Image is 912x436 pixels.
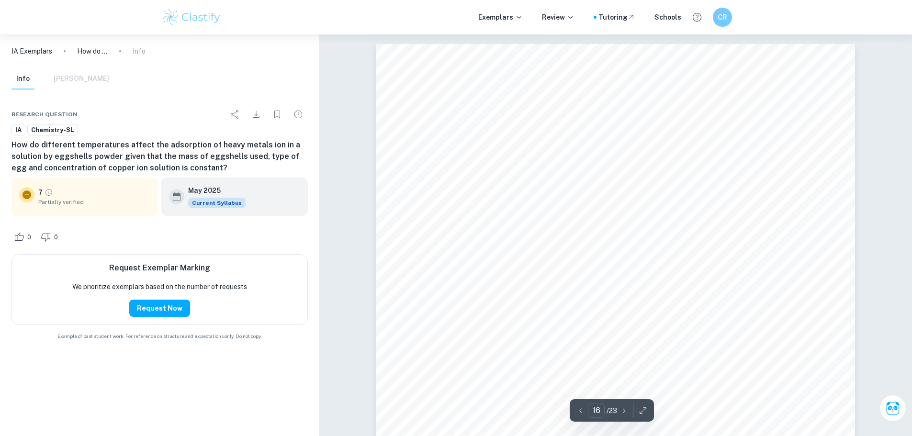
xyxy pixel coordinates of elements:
[11,124,25,136] a: IA
[38,229,63,245] div: Dislike
[607,405,617,416] p: / 23
[632,292,636,304] span: .
[598,12,635,22] a: Tutoring
[542,12,574,22] p: Review
[72,281,247,292] p: We prioritize exemplars based on the number of requests
[133,46,146,56] p: Info
[11,110,78,119] span: Research question
[11,139,308,174] h6: How do different temperatures affect the adsorption of heavy metals ion in a solution by eggshell...
[12,125,25,135] span: IA
[161,8,222,27] img: Clastify logo
[442,272,788,284] span: Temperature influence in adsorption of heavy metal ions by eggshells
[689,9,705,25] button: Help and Feedback
[654,12,681,22] a: Schools
[564,321,668,333] span: Words: 2094 words.
[77,46,108,56] p: How do different temperatures affect the adsorption of heavy metals ion in a solution by eggshell...
[247,105,266,124] div: Download
[713,8,732,27] button: CR
[188,198,246,208] div: This exemplar is based on the current syllabus. Feel free to refer to it for inspiration/ideas wh...
[487,212,743,228] span: INTERNAL ASSESSMENT CHEMISTRY
[28,125,78,135] span: Chemistry-SL
[11,229,36,245] div: Like
[597,246,634,258] span: TOPIC:
[45,188,53,197] a: Grade partially verified
[289,105,308,124] div: Report issue
[11,333,308,340] span: Example of past student work. For reference on structure and expectations only. Do not copy.
[478,12,523,22] p: Exemplars
[49,233,63,242] span: 0
[11,68,34,89] button: Info
[596,293,632,304] span: powder
[129,300,190,317] button: Request Now
[27,124,78,136] a: Chemistry-SL
[109,262,210,274] h6: Request Exemplar Marking
[717,12,728,22] h6: CR
[879,395,906,422] button: Ask Clai
[188,185,238,196] h6: May 2025
[225,105,245,124] div: Share
[268,105,287,124] div: Bookmark
[38,187,43,198] p: 7
[38,198,150,206] span: Partially verified
[11,46,52,56] a: IA Exemplars
[22,233,36,242] span: 0
[188,198,246,208] span: Current Syllabus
